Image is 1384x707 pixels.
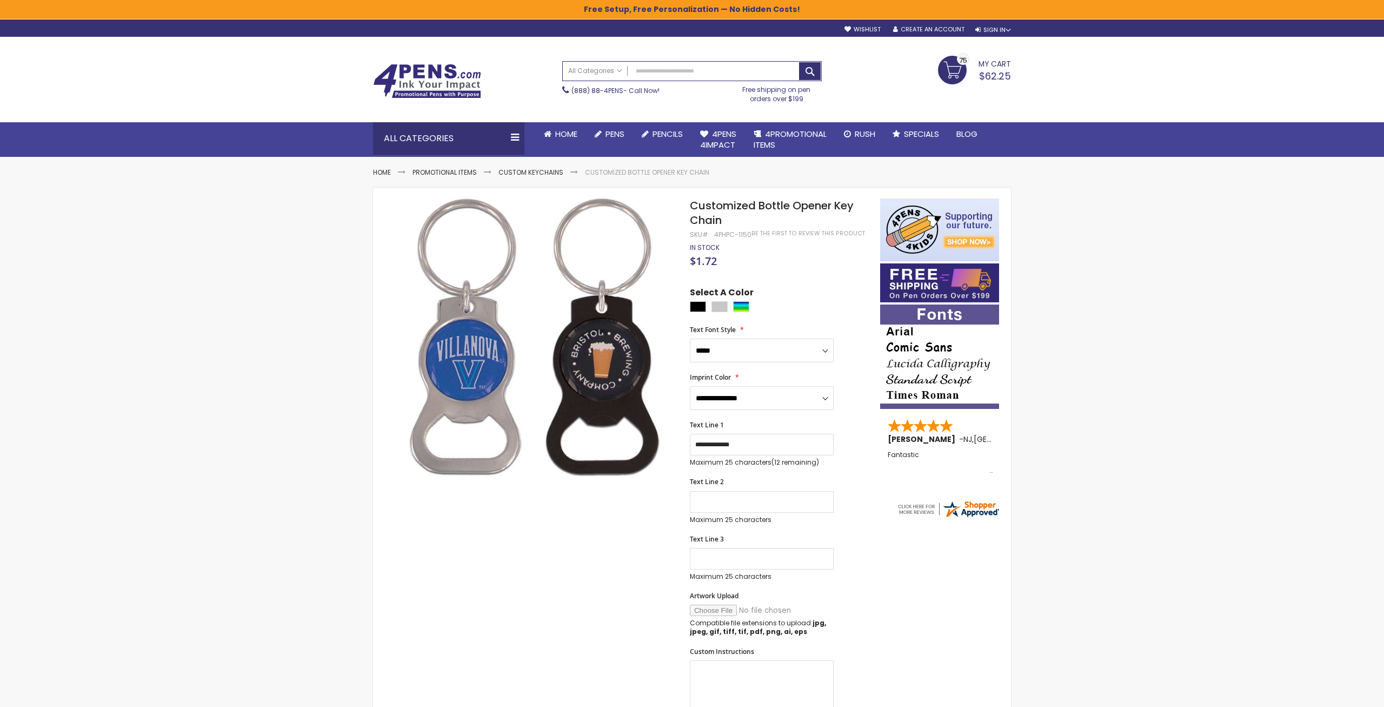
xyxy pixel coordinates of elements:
[888,451,993,474] div: Fantastic
[959,434,1053,445] span: - ,
[884,122,948,146] a: Specials
[690,301,706,312] div: Black
[571,86,660,95] span: - Call Now!
[373,64,481,98] img: 4Pens Custom Pens and Promotional Products
[733,301,749,312] div: Assorted
[979,69,1011,83] span: $62.25
[571,86,623,95] a: (888) 88-4PENS
[555,128,577,140] span: Home
[938,56,1011,83] a: $62.25 75
[896,512,1000,521] a: 4pens.com certificate URL
[690,420,724,430] span: Text Line 1
[690,534,724,544] span: Text Line 3
[498,168,563,177] a: Custom Keychains
[880,305,999,409] img: font-personalization-examples
[835,122,884,146] a: Rush
[751,229,865,237] a: Be the first to review this product
[771,458,819,467] span: (12 remaining)
[395,197,675,478] img: Customized Bottle Opener Key Chain
[754,128,827,150] span: 4PROMOTIONAL ITEMS
[690,458,834,467] p: Maximum 25 characters
[690,591,738,600] span: Artwork Upload
[975,26,1011,34] div: Sign In
[605,128,624,140] span: Pens
[690,373,731,382] span: Imprint Color
[653,128,683,140] span: Pencils
[568,67,622,75] span: All Categories
[714,230,751,239] div: 4PHPC-1150
[880,199,999,261] img: 4pens 4 kids
[585,168,709,177] li: Customized Bottle Opener Key Chain
[691,122,745,157] a: 4Pens4impact
[974,434,1053,445] span: [GEOGRAPHIC_DATA]
[690,477,724,486] span: Text Line 2
[711,301,728,312] div: Silver
[745,122,835,157] a: 4PROMOTIONALITEMS
[959,55,967,65] span: 75
[690,254,717,268] span: $1.72
[893,25,964,34] a: Create an Account
[373,122,524,155] div: All Categories
[563,62,628,80] a: All Categories
[948,122,986,146] a: Blog
[844,25,881,34] a: Wishlist
[690,619,834,636] p: Compatible file extensions to upload:
[412,168,477,177] a: Promotional Items
[880,263,999,302] img: Free shipping on orders over $199
[690,572,834,581] p: Maximum 25 characters
[690,516,834,524] p: Maximum 25 characters
[700,128,736,150] span: 4Pens 4impact
[888,434,959,445] span: [PERSON_NAME]
[963,434,972,445] span: NJ
[373,168,391,177] a: Home
[690,647,754,656] span: Custom Instructions
[690,325,736,334] span: Text Font Style
[690,243,720,252] span: In stock
[896,499,1000,519] img: 4pens.com widget logo
[690,230,710,239] strong: SKU
[904,128,939,140] span: Specials
[690,618,826,636] strong: jpg, jpeg, gif, tiff, tif, pdf, png, ai, eps
[690,243,720,252] div: Availability
[633,122,691,146] a: Pencils
[586,122,633,146] a: Pens
[731,81,822,103] div: Free shipping on pen orders over $199
[690,287,754,301] span: Select A Color
[535,122,586,146] a: Home
[690,198,854,228] span: Customized Bottle Opener Key Chain
[956,128,977,140] span: Blog
[855,128,875,140] span: Rush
